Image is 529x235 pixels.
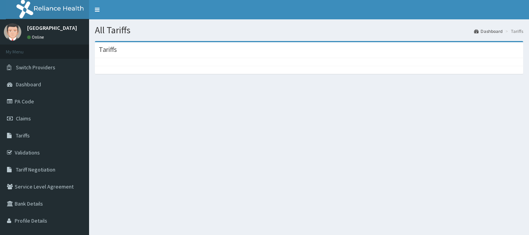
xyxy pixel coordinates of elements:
[99,46,117,53] h3: Tariffs
[503,28,523,34] li: Tariffs
[474,28,503,34] a: Dashboard
[16,166,55,173] span: Tariff Negotiation
[16,81,41,88] span: Dashboard
[27,34,46,40] a: Online
[4,23,21,41] img: User Image
[27,25,77,31] p: [GEOGRAPHIC_DATA]
[16,132,30,139] span: Tariffs
[16,64,55,71] span: Switch Providers
[95,25,523,35] h1: All Tariffs
[16,115,31,122] span: Claims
